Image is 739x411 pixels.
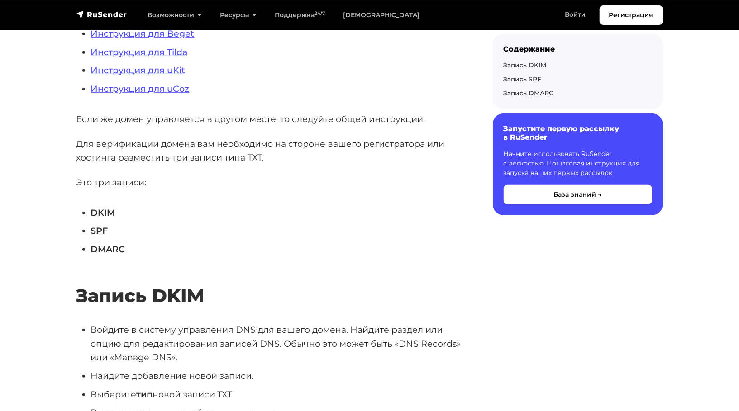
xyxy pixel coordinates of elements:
a: Запустите первую рассылку в RuSender Начните использовать RuSender с легкостью. Пошаговая инструк... [493,113,663,215]
strong: DKIM [91,207,115,218]
strong: DMARC [91,244,125,255]
a: Запись DKIM [504,61,547,69]
li: Войдите в систему управления DNS для вашего домена. Найдите раздел или опцию для редактирования з... [91,323,464,364]
strong: SPF [91,225,108,236]
a: Инструкция для Tilda [91,47,188,57]
a: Инструкция для Beget [91,28,195,39]
a: Войти [556,5,595,24]
a: Инструкция для uCoz [91,83,190,94]
a: Поддержка24/7 [266,6,334,24]
img: RuSender [76,10,127,19]
p: Для верификации домена вам необходимо на стороне вашего регистратора или хостинга разместить три ... [76,137,464,165]
a: Ресурсы [211,6,266,24]
li: Найдите добавление новой записи. [91,369,464,383]
p: Если же домен управляется в другом месте, то следуйте общей инструкции. [76,112,464,126]
a: Возможности [139,6,211,24]
strong: тип [137,389,153,400]
a: Запись SPF [504,75,542,83]
button: База знаний → [504,185,652,204]
a: Регистрация [600,5,663,25]
li: Выберите новой записи TXT [91,387,464,402]
h2: Запись DKIM [76,258,464,307]
a: Запись DMARC [504,89,554,97]
div: Содержание [504,45,652,53]
a: [DEMOGRAPHIC_DATA] [334,6,429,24]
a: Инструкция для uKit [91,65,186,76]
h6: Запустите первую рассылку в RuSender [504,124,652,142]
p: Это три записи: [76,175,464,189]
p: Начните использовать RuSender с легкостью. Пошаговая инструкция для запуска ваших первых рассылок. [504,149,652,178]
sup: 24/7 [315,10,325,16]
